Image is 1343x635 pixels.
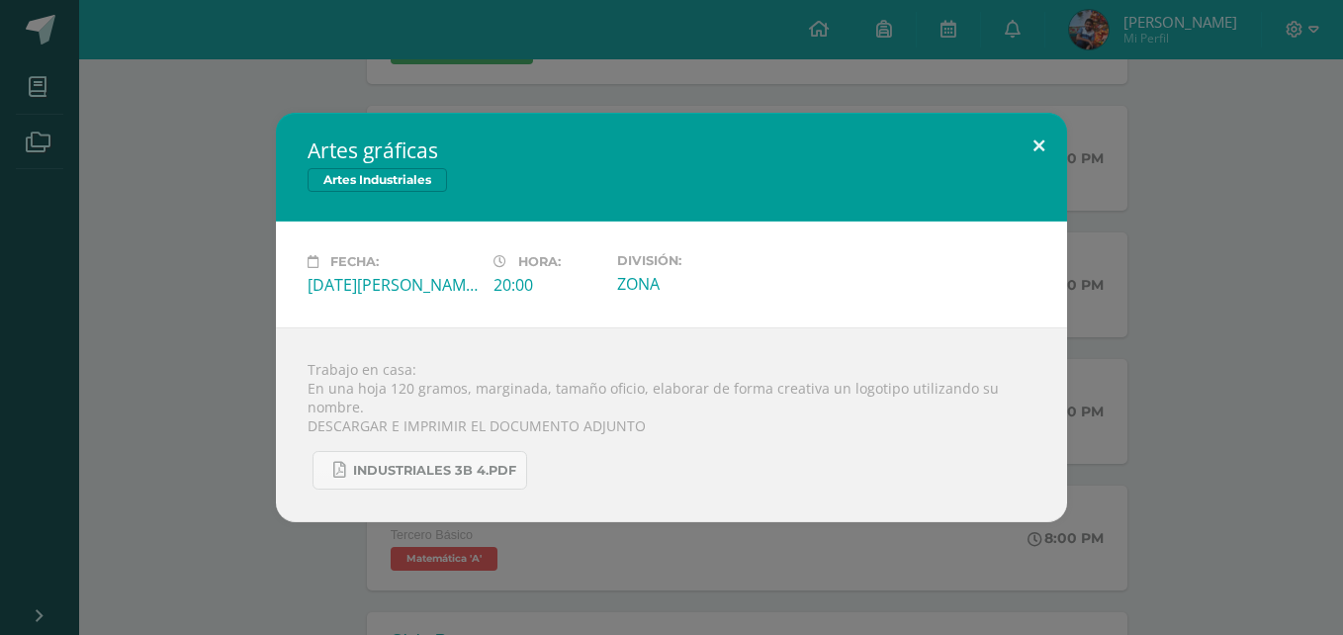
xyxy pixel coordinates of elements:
button: Close (Esc) [1011,113,1067,180]
span: Hora: [518,254,561,269]
div: [DATE][PERSON_NAME] [308,274,478,296]
h2: Artes gráficas [308,136,1035,164]
span: Artes Industriales [308,168,447,192]
span: Fecha: [330,254,379,269]
a: INDUSTRIALES 3B 4.pdf [313,451,527,490]
label: División: [617,253,787,268]
div: ZONA [617,273,787,295]
div: Trabajo en casa: En una hoja 120 gramos, marginada, tamaño oficio, elaborar de forma creativa un ... [276,327,1067,522]
div: 20:00 [493,274,601,296]
span: INDUSTRIALES 3B 4.pdf [353,463,516,479]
